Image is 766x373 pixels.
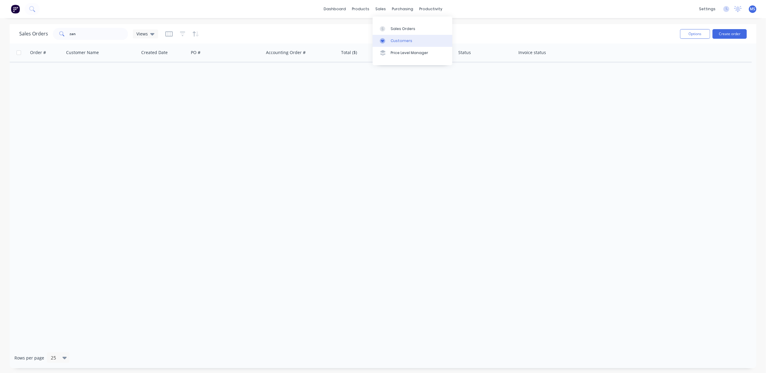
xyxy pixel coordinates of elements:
[416,5,445,14] div: productivity
[680,29,710,39] button: Options
[389,5,416,14] div: purchasing
[349,5,372,14] div: products
[373,47,452,59] a: Price Level Manager
[30,50,46,56] div: Order #
[141,50,168,56] div: Created Date
[713,29,747,39] button: Create order
[19,31,48,37] h1: Sales Orders
[373,23,452,35] a: Sales Orders
[391,26,415,32] div: Sales Orders
[391,38,412,44] div: Customers
[14,355,44,361] span: Rows per page
[391,50,428,56] div: Price Level Manager
[696,5,719,14] div: settings
[191,50,200,56] div: PO #
[66,50,99,56] div: Customer Name
[750,6,755,12] span: MS
[373,35,452,47] a: Customers
[458,50,471,56] div: Status
[321,5,349,14] a: dashboard
[136,31,148,37] span: Views
[11,5,20,14] img: Factory
[266,50,306,56] div: Accounting Order #
[518,50,546,56] div: Invoice status
[341,50,357,56] div: Total ($)
[70,28,128,40] input: Search...
[372,5,389,14] div: sales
